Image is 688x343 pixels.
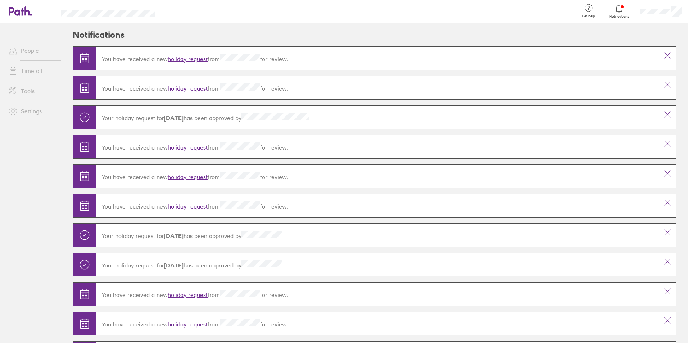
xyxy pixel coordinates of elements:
[607,4,631,19] a: Notifications
[102,54,653,63] p: You have received a new from for review.
[164,262,184,269] strong: [DATE]
[102,142,653,151] p: You have received a new from for review.
[102,113,653,122] p: Your holiday request for has been approved by
[164,232,184,239] strong: [DATE]
[3,44,61,58] a: People
[168,173,208,180] a: holiday request
[102,83,653,92] p: You have received a new from for review.
[3,84,61,98] a: Tools
[168,85,208,92] a: holiday request
[102,231,653,239] p: Your holiday request for has been approved by
[607,14,631,19] span: Notifications
[73,23,125,46] h2: Notifications
[168,291,208,298] a: holiday request
[102,201,653,210] p: You have received a new from for review.
[168,203,208,210] a: holiday request
[102,290,653,298] p: You have received a new from for review.
[102,260,653,269] p: Your holiday request for has been approved by
[102,172,653,180] p: You have received a new from for review.
[3,104,61,118] a: Settings
[164,114,184,122] strong: [DATE]
[102,319,653,328] p: You have received a new from for review.
[168,144,208,151] a: holiday request
[3,64,61,78] a: Time off
[168,321,208,328] a: holiday request
[168,55,208,63] a: holiday request
[577,14,600,18] span: Get help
